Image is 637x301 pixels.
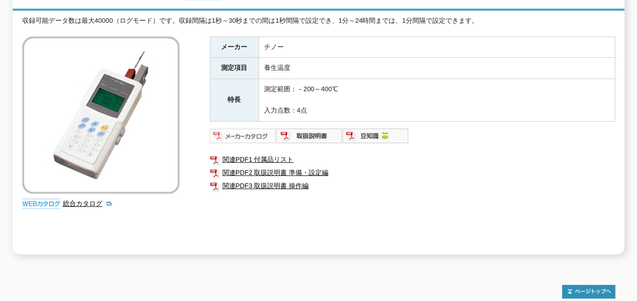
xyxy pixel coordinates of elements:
[258,36,615,58] td: チノー
[343,134,409,142] a: 豆知識
[210,179,615,193] a: 関連PDF3 取扱説明書 操作編
[562,285,615,298] img: トップページへ
[210,166,615,179] a: 関連PDF2 取扱説明書 準備・設定編
[22,36,179,194] img: コンクリート養生記録温度計 ハンディロガーMR2041
[22,199,60,209] img: webカタログ
[258,58,615,79] td: 養生温度
[210,128,276,144] img: メーカーカタログ
[210,36,258,58] th: メーカー
[343,128,409,144] img: 豆知識
[258,79,615,121] td: 測定範囲：－200～400℃ 入力点数：4点
[22,16,615,26] div: 収録可能データ数は最大40000（ログモード）です。収録間隔は1秒～30秒までの間は1秒間隔で設定でき、1分～24時間までは、1分間隔で設定できます。
[210,79,258,121] th: 特長
[276,134,343,142] a: 取扱説明書
[63,200,113,207] a: 総合カタログ
[210,153,615,166] a: 関連PDF1 付属品リスト
[210,58,258,79] th: 測定項目
[210,134,276,142] a: メーカーカタログ
[276,128,343,144] img: 取扱説明書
